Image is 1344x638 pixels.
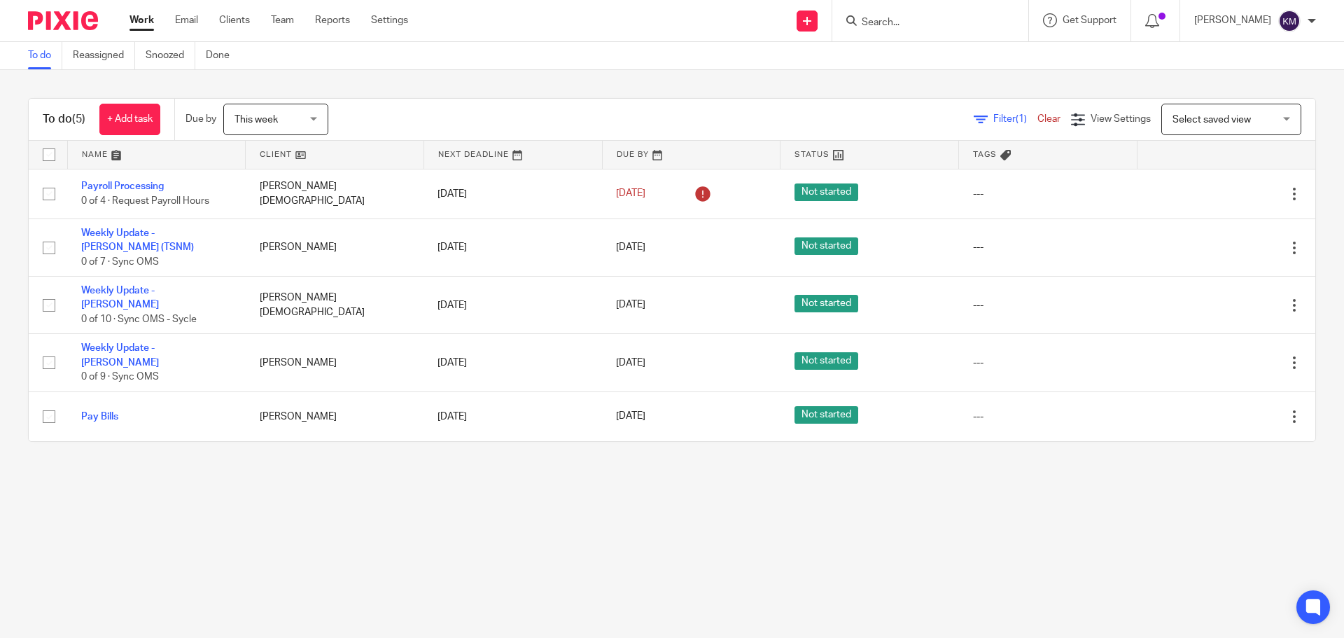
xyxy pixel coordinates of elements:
[794,237,858,255] span: Not started
[1091,114,1151,124] span: View Settings
[175,13,198,27] a: Email
[81,314,197,324] span: 0 of 10 · Sync OMS - Sycle
[81,257,159,267] span: 0 of 7 · Sync OMS
[99,104,160,135] a: + Add task
[860,17,986,29] input: Search
[993,114,1037,124] span: Filter
[246,334,424,391] td: [PERSON_NAME]
[315,13,350,27] a: Reports
[973,187,1123,201] div: ---
[73,42,135,69] a: Reassigned
[219,13,250,27] a: Clients
[81,228,194,252] a: Weekly Update - [PERSON_NAME] (TSNM)
[794,406,858,424] span: Not started
[371,13,408,27] a: Settings
[81,343,159,367] a: Weekly Update - [PERSON_NAME]
[185,112,216,126] p: Due by
[129,13,154,27] a: Work
[28,42,62,69] a: To do
[973,151,997,158] span: Tags
[246,391,424,441] td: [PERSON_NAME]
[423,391,602,441] td: [DATE]
[81,412,118,422] a: Pay Bills
[1172,115,1251,125] span: Select saved view
[246,169,424,219] td: [PERSON_NAME][DEMOGRAPHIC_DATA]
[81,286,159,310] a: Weekly Update - [PERSON_NAME]
[271,13,294,27] a: Team
[973,410,1123,424] div: ---
[28,11,98,30] img: Pixie
[973,356,1123,370] div: ---
[234,115,278,125] span: This week
[81,196,209,206] span: 0 of 4 · Request Payroll Hours
[81,372,159,382] span: 0 of 9 · Sync OMS
[1278,10,1301,32] img: svg%3E
[616,412,645,422] span: [DATE]
[1037,114,1060,124] a: Clear
[973,240,1123,254] div: ---
[246,219,424,276] td: [PERSON_NAME]
[146,42,195,69] a: Snoozed
[616,189,645,199] span: [DATE]
[794,295,858,312] span: Not started
[973,298,1123,312] div: ---
[423,219,602,276] td: [DATE]
[246,277,424,334] td: [PERSON_NAME][DEMOGRAPHIC_DATA]
[206,42,240,69] a: Done
[616,242,645,252] span: [DATE]
[43,112,85,127] h1: To do
[794,183,858,201] span: Not started
[72,113,85,125] span: (5)
[81,181,164,191] a: Payroll Processing
[616,300,645,310] span: [DATE]
[1016,114,1027,124] span: (1)
[794,352,858,370] span: Not started
[423,277,602,334] td: [DATE]
[1063,15,1116,25] span: Get Support
[423,169,602,219] td: [DATE]
[616,358,645,368] span: [DATE]
[423,334,602,391] td: [DATE]
[1194,13,1271,27] p: [PERSON_NAME]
